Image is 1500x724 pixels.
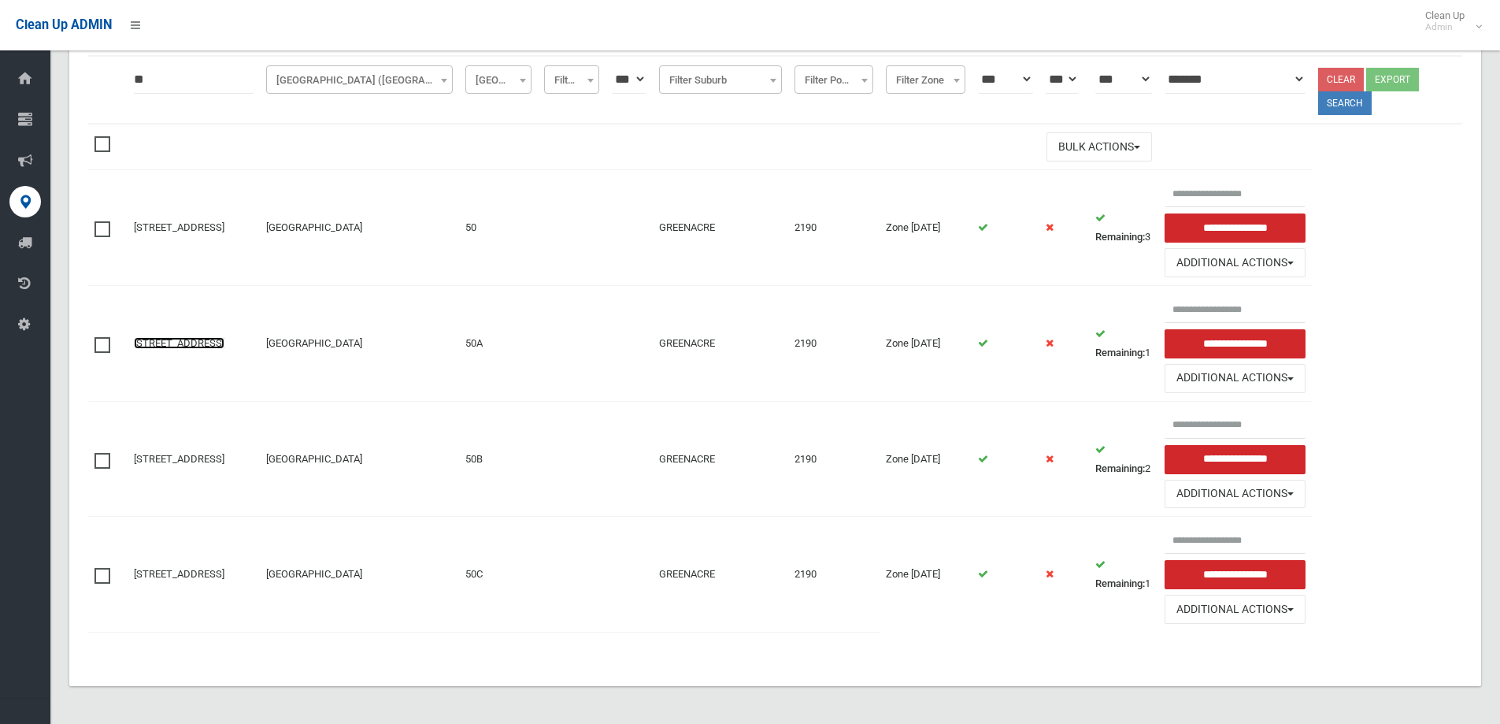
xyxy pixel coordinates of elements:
[653,170,787,286] td: GREENACRE
[890,69,961,91] span: Filter Zone
[788,517,880,632] td: 2190
[788,401,880,517] td: 2190
[653,517,787,632] td: GREENACRE
[1089,517,1157,632] td: 1
[1165,595,1306,624] button: Additional Actions
[459,401,538,517] td: 50B
[544,65,599,94] span: Filter Unit #
[134,453,224,465] a: [STREET_ADDRESS]
[260,170,459,286] td: [GEOGRAPHIC_DATA]
[469,69,528,91] span: Filter Street #
[663,69,777,91] span: Filter Suburb
[134,221,224,233] a: [STREET_ADDRESS]
[1417,9,1480,33] span: Clean Up
[134,337,224,349] a: [STREET_ADDRESS]
[1089,286,1157,402] td: 1
[880,401,972,517] td: Zone [DATE]
[788,170,880,286] td: 2190
[270,69,449,91] span: Northcote Road (GREENACRE)
[1095,347,1145,358] strong: Remaining:
[1095,231,1145,243] strong: Remaining:
[653,401,787,517] td: GREENACRE
[16,17,112,32] span: Clean Up ADMIN
[459,517,538,632] td: 50C
[459,170,538,286] td: 50
[1095,462,1145,474] strong: Remaining:
[260,517,459,632] td: [GEOGRAPHIC_DATA]
[798,69,870,91] span: Filter Postcode
[465,65,531,94] span: Filter Street #
[548,69,595,91] span: Filter Unit #
[1425,21,1465,33] small: Admin
[1089,170,1157,286] td: 3
[1095,577,1145,589] strong: Remaining:
[459,286,538,402] td: 50A
[880,286,972,402] td: Zone [DATE]
[880,517,972,632] td: Zone [DATE]
[134,568,224,580] a: [STREET_ADDRESS]
[886,65,965,94] span: Filter Zone
[260,286,459,402] td: [GEOGRAPHIC_DATA]
[266,65,453,94] span: Northcote Road (GREENACRE)
[260,401,459,517] td: [GEOGRAPHIC_DATA]
[1165,480,1306,509] button: Additional Actions
[1366,68,1419,91] button: Export
[659,65,781,94] span: Filter Suburb
[1318,91,1372,115] button: Search
[794,65,874,94] span: Filter Postcode
[1089,401,1157,517] td: 2
[880,170,972,286] td: Zone [DATE]
[1046,132,1152,162] button: Bulk Actions
[788,286,880,402] td: 2190
[1165,248,1306,277] button: Additional Actions
[1165,364,1306,393] button: Additional Actions
[653,286,787,402] td: GREENACRE
[1318,68,1364,91] a: Clear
